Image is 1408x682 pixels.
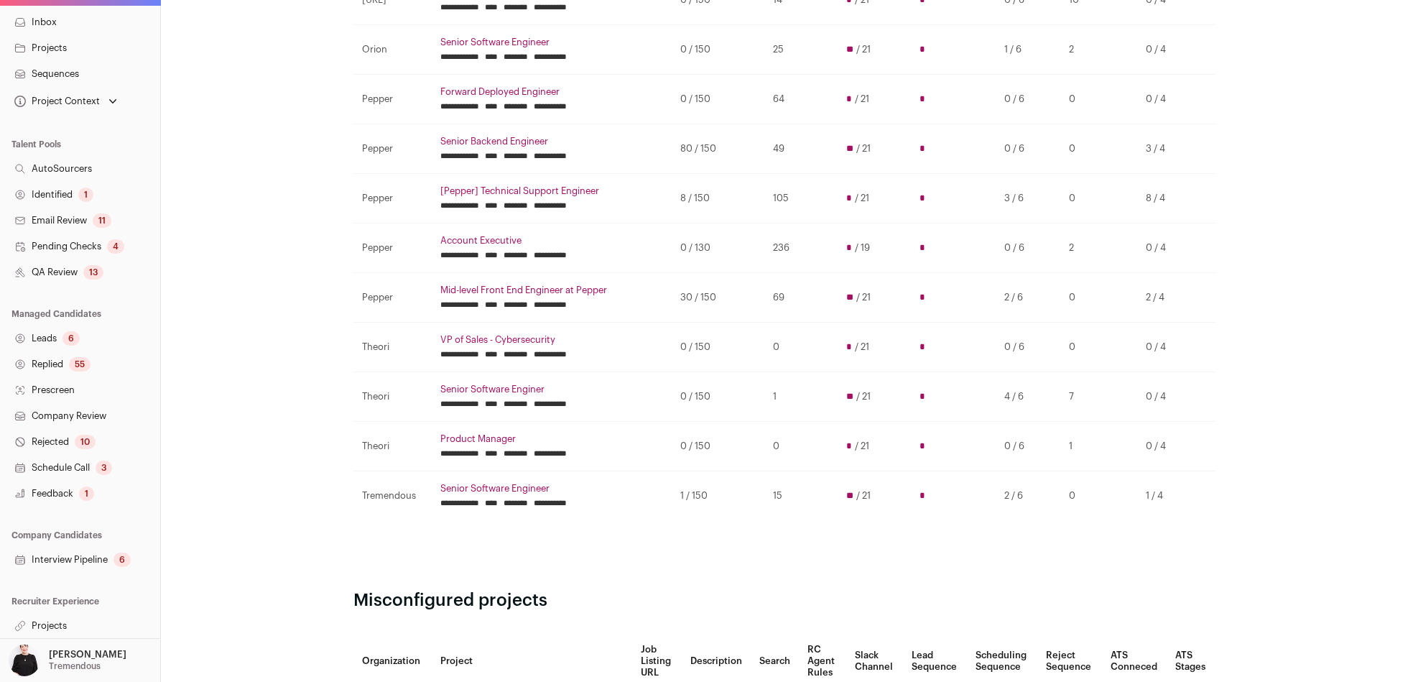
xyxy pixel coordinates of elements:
[996,25,1060,75] td: 1 / 6
[1060,124,1137,174] td: 0
[62,331,80,346] div: 6
[1060,372,1137,422] td: 7
[764,174,837,224] td: 105
[440,235,663,246] a: Account Executive
[1060,75,1137,124] td: 0
[764,471,837,521] td: 15
[75,435,96,449] div: 10
[1137,224,1198,273] td: 0 / 4
[440,37,663,48] a: Senior Software Engineer
[764,422,837,471] td: 0
[1060,273,1137,323] td: 0
[996,174,1060,224] td: 3 / 6
[855,93,869,105] span: / 21
[672,25,764,75] td: 0 / 150
[1137,124,1198,174] td: 3 / 4
[353,422,432,471] td: Theori
[856,490,871,502] span: / 21
[107,239,124,254] div: 4
[996,422,1060,471] td: 0 / 6
[11,96,100,107] div: Project Context
[764,372,837,422] td: 1
[79,487,94,501] div: 1
[1060,174,1137,224] td: 0
[672,224,764,273] td: 0 / 130
[353,124,432,174] td: Pepper
[672,422,764,471] td: 0 / 150
[353,372,432,422] td: Theori
[856,44,871,55] span: / 21
[353,75,432,124] td: Pepper
[1060,471,1137,521] td: 0
[353,273,432,323] td: Pepper
[764,323,837,372] td: 0
[996,372,1060,422] td: 4 / 6
[672,124,764,174] td: 80 / 150
[672,273,764,323] td: 30 / 150
[440,334,663,346] a: VP of Sales - Cybersecurity
[114,553,131,567] div: 6
[11,91,120,111] button: Open dropdown
[353,323,432,372] td: Theori
[353,471,432,521] td: Tremendous
[855,193,869,204] span: / 21
[856,143,871,155] span: / 21
[1060,323,1137,372] td: 0
[996,323,1060,372] td: 0 / 6
[856,391,871,402] span: / 21
[996,124,1060,174] td: 0 / 6
[764,124,837,174] td: 49
[996,471,1060,521] td: 2 / 6
[672,75,764,124] td: 0 / 150
[440,384,663,395] a: Senior Software Enginer
[440,483,663,494] a: Senior Software Engineer
[440,185,663,197] a: [Pepper] Technical Support Engineer
[49,660,101,672] p: Tremendous
[96,461,112,475] div: 3
[1137,273,1198,323] td: 2 / 4
[1060,224,1137,273] td: 2
[1060,25,1137,75] td: 2
[764,224,837,273] td: 236
[9,645,40,676] img: 9240684-medium_jpg
[353,224,432,273] td: Pepper
[93,213,111,228] div: 11
[440,86,663,98] a: Forward Deployed Engineer
[996,273,1060,323] td: 2 / 6
[6,645,129,676] button: Open dropdown
[440,433,663,445] a: Product Manager
[69,357,91,372] div: 55
[353,589,1215,612] h2: Misconfigured projects
[78,188,93,202] div: 1
[1137,323,1198,372] td: 0 / 4
[672,372,764,422] td: 0 / 150
[1137,174,1198,224] td: 8 / 4
[1060,422,1137,471] td: 1
[764,25,837,75] td: 25
[996,75,1060,124] td: 0 / 6
[672,323,764,372] td: 0 / 150
[672,471,764,521] td: 1 / 150
[49,649,126,660] p: [PERSON_NAME]
[672,174,764,224] td: 8 / 150
[856,292,871,303] span: / 21
[1137,372,1198,422] td: 0 / 4
[1137,75,1198,124] td: 0 / 4
[855,242,870,254] span: / 19
[855,341,869,353] span: / 21
[1137,25,1198,75] td: 0 / 4
[353,174,432,224] td: Pepper
[764,75,837,124] td: 64
[353,25,432,75] td: Orion
[440,285,663,296] a: Mid-level Front End Engineer at Pepper
[855,441,869,452] span: / 21
[1137,422,1198,471] td: 0 / 4
[764,273,837,323] td: 69
[1137,471,1198,521] td: 1 / 4
[440,136,663,147] a: Senior Backend Engineer
[996,224,1060,273] td: 0 / 6
[83,265,103,280] div: 13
